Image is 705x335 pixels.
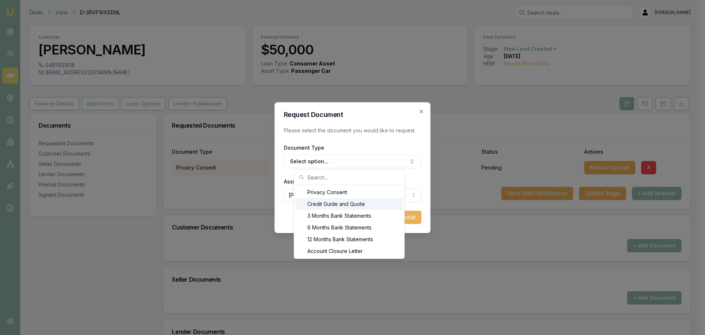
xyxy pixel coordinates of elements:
[296,198,403,210] div: Credit Guide and Quote
[296,222,403,234] div: 6 Months Bank Statements
[284,111,422,118] h2: Request Document
[296,257,403,269] div: Accountant Financials
[294,185,404,259] div: Search...
[284,155,422,168] button: Select option...
[296,234,403,245] div: 12 Months Bank Statements
[296,210,403,222] div: 3 Months Bank Statements
[307,170,400,185] input: Search...
[284,127,422,134] p: Please select the document you would like to request.
[296,245,403,257] div: Account Closure Letter
[284,145,324,151] label: Document Type
[284,178,324,185] label: Assigned Client
[296,186,403,198] div: Privacy Consent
